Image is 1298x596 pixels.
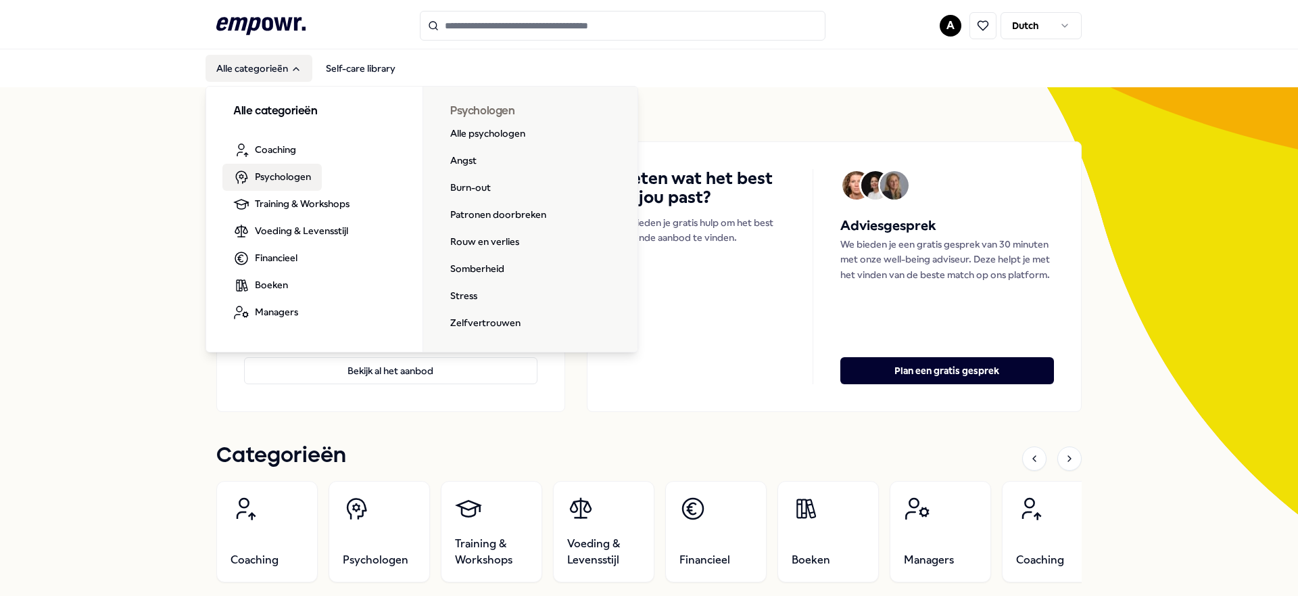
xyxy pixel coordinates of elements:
[439,202,557,229] a: Patronen doorbreken
[222,164,322,191] a: Psychologen
[615,215,786,246] p: We bieden je gratis hulp om het best passende aanbod te vinden.
[679,552,730,568] span: Financieel
[206,55,312,82] button: Alle categorieën
[206,87,639,353] div: Alle categorieën
[255,196,350,211] span: Training & Workshops
[1002,481,1103,582] a: Coaching
[441,481,542,582] a: Training & Workshops
[450,103,612,120] h3: Psychologen
[439,283,488,310] a: Stress
[439,229,530,256] a: Rouw en verlies
[455,536,528,568] span: Training & Workshops
[439,120,536,147] a: Alle psychologen
[255,277,288,292] span: Boeken
[216,481,318,582] a: Coaching
[439,256,515,283] a: Somberheid
[840,237,1054,282] p: We bieden je een gratis gesprek van 30 minuten met onze well-being adviseur. Deze helpt je met he...
[231,552,279,568] span: Coaching
[777,481,879,582] a: Boeken
[216,439,346,473] h1: Categorieën
[890,481,991,582] a: Managers
[329,481,430,582] a: Psychologen
[842,171,871,200] img: Avatar
[244,357,537,384] button: Bekijk al het aanbod
[244,336,537,384] a: Bekijk al het aanbod
[420,11,825,41] input: Search for products, categories or subcategories
[840,357,1054,384] button: Plan een gratis gesprek
[553,481,654,582] a: Voeding & Levensstijl
[615,169,786,207] h4: Weten wat het best bij jou past?
[792,552,830,568] span: Boeken
[233,103,395,120] h3: Alle categorieën
[222,245,308,272] a: Financieel
[206,55,406,82] nav: Main
[255,223,348,238] span: Voeding & Levensstijl
[315,55,406,82] a: Self-care library
[1016,552,1064,568] span: Coaching
[880,171,909,200] img: Avatar
[255,250,297,265] span: Financieel
[222,191,360,218] a: Training & Workshops
[255,142,296,157] span: Coaching
[222,299,309,326] a: Managers
[255,169,311,184] span: Psychologen
[222,272,299,299] a: Boeken
[665,481,767,582] a: Financieel
[861,171,890,200] img: Avatar
[222,137,307,164] a: Coaching
[343,552,408,568] span: Psychologen
[940,15,961,37] button: A
[255,304,298,319] span: Managers
[439,175,502,202] a: Burn-out
[567,536,640,568] span: Voeding & Levensstijl
[222,218,359,245] a: Voeding & Levensstijl
[904,552,954,568] span: Managers
[840,215,1054,237] h5: Adviesgesprek
[439,147,487,175] a: Angst
[439,310,531,337] a: Zelfvertrouwen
